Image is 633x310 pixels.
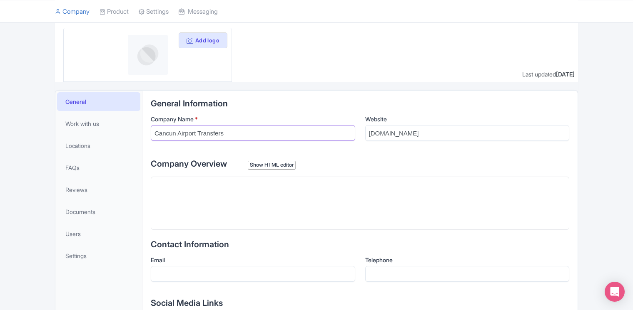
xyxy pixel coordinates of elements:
[365,116,387,123] span: Website
[65,141,90,150] span: Locations
[151,298,569,308] h2: Social Media Links
[57,224,140,243] a: Users
[128,35,168,75] img: profile-logo-d1a8e230fb1b8f12adc913e4f4d7365c.png
[65,185,87,194] span: Reviews
[605,282,625,302] div: Open Intercom Messenger
[57,180,140,199] a: Reviews
[57,158,140,177] a: FAQs
[65,163,80,172] span: FAQs
[151,99,569,108] h2: General Information
[57,92,140,111] a: General
[151,116,194,123] span: Company Name
[57,246,140,265] a: Settings
[65,119,99,128] span: Work with us
[65,97,86,106] span: General
[248,161,296,170] div: Show HTML editor
[556,71,575,78] span: [DATE]
[57,202,140,221] a: Documents
[65,229,81,238] span: Users
[65,251,87,260] span: Settings
[151,256,165,263] span: Email
[57,114,140,133] a: Work with us
[65,207,95,216] span: Documents
[522,70,575,79] div: Last updated
[151,159,227,169] span: Company Overview
[57,136,140,155] a: Locations
[365,256,393,263] span: Telephone
[179,32,227,48] button: Add logo
[151,240,569,249] h2: Contact Information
